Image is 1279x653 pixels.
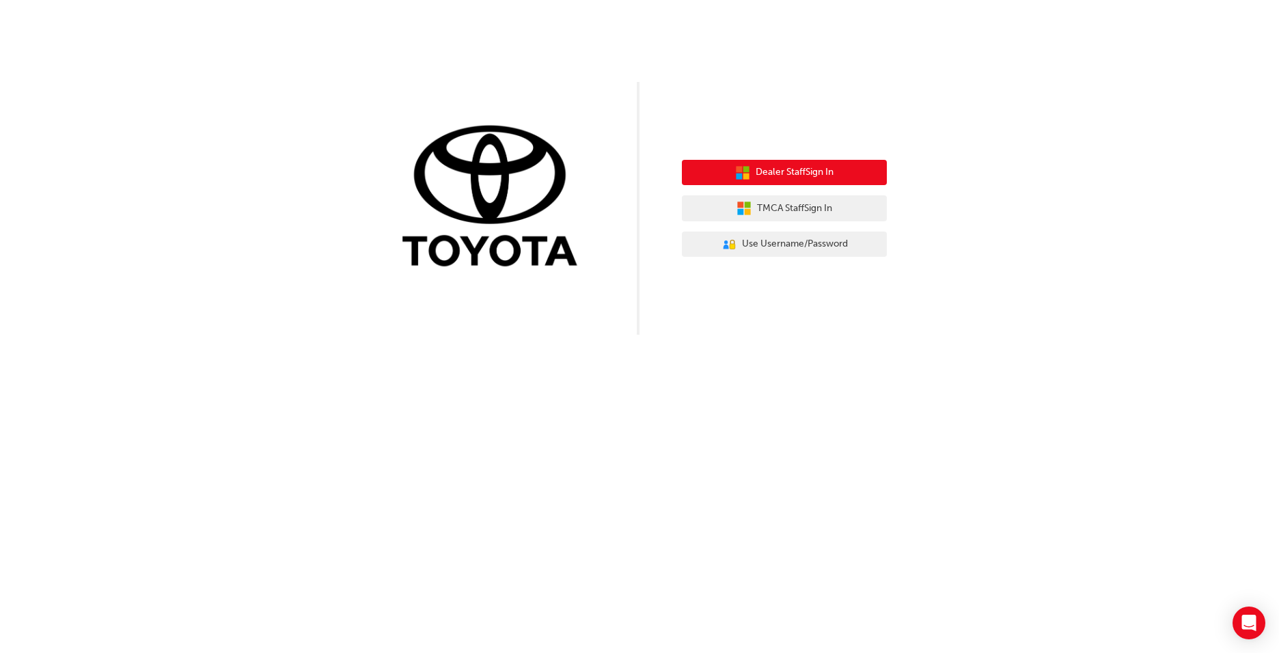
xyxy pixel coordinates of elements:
img: Trak [392,122,597,273]
span: TMCA Staff Sign In [757,201,832,217]
span: Dealer Staff Sign In [756,165,834,180]
div: Open Intercom Messenger [1233,607,1265,639]
button: Use Username/Password [682,232,887,258]
button: TMCA StaffSign In [682,195,887,221]
button: Dealer StaffSign In [682,160,887,186]
span: Use Username/Password [742,236,848,252]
